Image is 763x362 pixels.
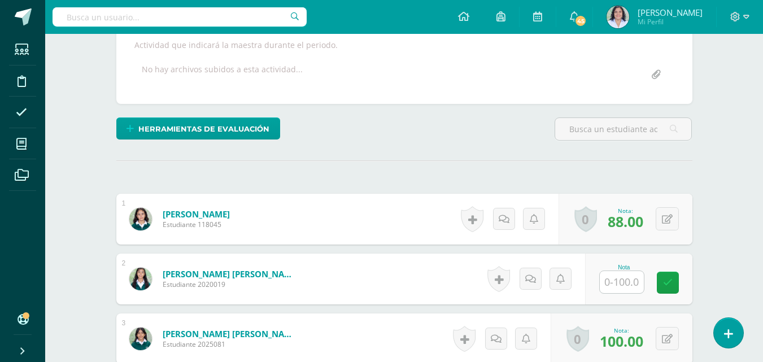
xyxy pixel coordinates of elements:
[129,328,152,350] img: d066d74ed1415ada3c4d9169136d4341.png
[599,264,649,271] div: Nota
[607,6,629,28] img: e0f9ac82222521993205f966279f0d85.png
[574,206,597,232] a: 0
[638,17,703,27] span: Mi Perfil
[163,268,298,280] a: [PERSON_NAME] [PERSON_NAME]
[566,326,589,352] a: 0
[600,326,643,334] div: Nota:
[600,332,643,351] span: 100.00
[53,7,307,27] input: Busca un usuario...
[608,207,643,215] div: Nota:
[638,7,703,18] span: [PERSON_NAME]
[600,271,644,293] input: 0-100.0
[163,220,230,229] span: Estudiante 118045
[163,208,230,220] a: [PERSON_NAME]
[129,268,152,290] img: bc886874d70a74588afe01983c46b1ea.png
[138,119,269,139] span: Herramientas de evaluación
[555,118,691,140] input: Busca un estudiante aquí...
[142,64,303,86] div: No hay archivos subidos a esta actividad...
[130,40,679,50] div: Actividad que indicará la maestra durante el periodo.
[129,208,152,230] img: 3d32e0d728a6d5d0becd67057815e81f.png
[163,280,298,289] span: Estudiante 2020019
[163,339,298,349] span: Estudiante 2025081
[608,212,643,231] span: 88.00
[163,328,298,339] a: [PERSON_NAME] [PERSON_NAME], [PERSON_NAME]
[116,117,280,139] a: Herramientas de evaluación
[574,15,587,27] span: 45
